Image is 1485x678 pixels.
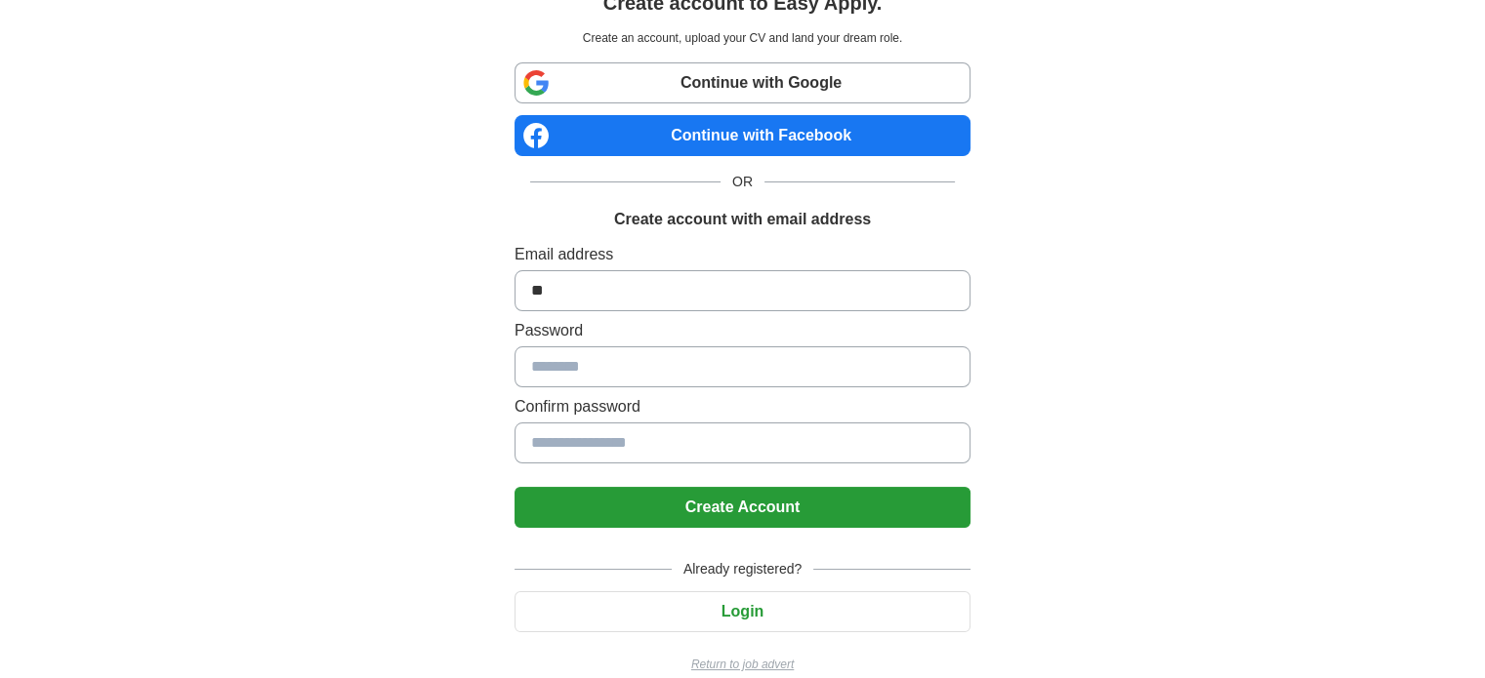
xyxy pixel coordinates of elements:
[515,319,970,342] label: Password
[518,29,967,47] p: Create an account, upload your CV and land your dream role.
[515,603,970,619] a: Login
[721,172,764,192] span: OR
[515,62,970,103] a: Continue with Google
[515,656,970,673] a: Return to job advert
[515,243,970,266] label: Email address
[614,208,871,231] h1: Create account with email address
[672,559,813,579] span: Already registered?
[515,487,970,528] button: Create Account
[515,115,970,156] a: Continue with Facebook
[515,395,970,419] label: Confirm password
[515,591,970,632] button: Login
